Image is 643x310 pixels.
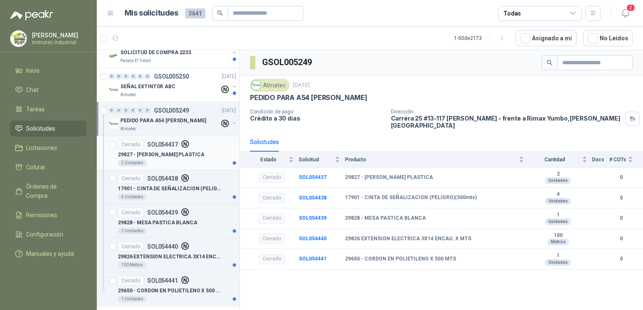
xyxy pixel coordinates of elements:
th: # COTs [609,152,643,167]
p: Almatec [120,126,136,132]
div: 4 Unidades [118,194,147,200]
div: Unidades [545,259,571,266]
b: 1 [529,212,587,218]
b: 29827 - [PERSON_NAME] PLASTICA [345,174,433,181]
p: 29828 - MESA PASTICA BLANCA [118,219,197,227]
div: Cerrado [259,213,285,223]
p: SEÑAL EXTINTOR ABC [120,83,175,91]
div: Unidades [545,177,571,184]
a: Órdenes de Compra [10,179,87,204]
div: 100 Metros [118,262,146,268]
p: Crédito a 30 días [250,115,384,122]
a: CerradoSOL05444129650 - CORDON EN POLIETILENO X 500 MTS1 Unidades [97,272,239,306]
a: Configuración [10,226,87,242]
div: Cerrado [259,254,285,264]
b: SOL054440 [299,236,327,242]
div: 0 [130,108,136,113]
p: SOL054441 [147,278,178,284]
b: 29650 - CORDON EN POLIETILENO X 500 MTS [345,256,456,263]
span: Órdenes de Compra [26,182,79,200]
p: [DATE] [293,81,310,89]
div: Almatec [250,79,290,92]
b: 0 [609,214,633,222]
div: 0 [109,108,115,113]
div: Cerrado [118,276,144,286]
a: CerradoSOL05444029826 EXTENSION ELECTRICA 3X14 ENCAU. X MTS100 Metros [97,238,239,272]
div: 0 [116,74,122,79]
span: Manuales y ayuda [26,249,74,258]
img: Logo peakr [10,10,53,20]
b: SOL054441 [299,256,327,262]
span: # COTs [609,157,626,163]
div: 2 Unidades [118,160,147,166]
img: Company Logo [109,119,119,129]
div: 1 - 50 de 2173 [454,32,509,45]
span: search [217,10,223,16]
div: Cerrado [118,208,144,218]
p: [PERSON_NAME] [32,32,85,38]
b: 0 [609,173,633,181]
b: 0 [609,235,633,243]
div: Cerrado [118,173,144,184]
span: Estado [250,157,287,163]
p: PEDIDO PARA A54 [PERSON_NAME] [250,93,367,102]
th: Solicitud [299,152,345,167]
p: [DATE] [222,107,236,115]
div: Solicitudes [250,137,279,147]
a: 0 0 0 0 0 0 GSOL005250[DATE] Company LogoSEÑAL EXTINTOR ABCAlmatec [109,71,238,98]
div: Unidades [545,198,571,205]
p: [DATE] [222,73,236,81]
button: Asignado a mi [515,30,577,46]
div: Cerrado [259,173,285,183]
b: 29826 EXTENSION ELECTRICA 3X14 ENCAU. X MTS [345,236,471,242]
a: Inicio [10,63,87,79]
a: SOL054439 [299,215,327,221]
span: search [547,60,553,66]
th: Cantidad [529,152,592,167]
p: SOLICITUD DE COMPRA 2233 [120,49,191,57]
a: Cotizar [10,159,87,175]
b: 1 [529,252,587,259]
span: Solicitudes [26,124,55,133]
b: 4 [529,191,587,198]
span: Cantidad [529,157,580,163]
b: 0 [609,194,633,202]
div: Cerrado [259,193,285,203]
p: 17901 - CINTA DE SEÑALIZACION (PELIGRO)(500mts) [118,185,223,193]
div: Cerrado [118,242,144,252]
div: Metros [547,239,569,245]
h1: Mis solicitudes [125,7,178,19]
a: 0 0 0 0 0 0 GSOL005249[DATE] Company LogoPEDIDO PARA A54 [PERSON_NAME]Almatec [109,105,238,132]
div: 0 [116,108,122,113]
div: 0 [137,108,143,113]
button: 2 [618,6,633,21]
span: Producto [345,157,517,163]
img: Company Logo [11,31,27,47]
a: SOL054437 [299,174,327,180]
p: 29650 - CORDON EN POLIETILENO X 500 MTS [118,287,223,295]
span: Licitaciones [26,143,57,152]
img: Company Logo [252,81,261,90]
b: 100 [529,232,587,239]
b: 2 [529,171,587,178]
th: Docs [592,152,609,167]
a: Solicitudes [10,121,87,137]
a: Remisiones [10,207,87,223]
span: Configuración [26,230,63,239]
span: Chat [26,85,39,95]
div: Cerrado [259,234,285,244]
span: 2 [626,4,635,12]
div: Todas [503,9,521,18]
a: Chat [10,82,87,98]
a: SOL054438 [299,195,327,201]
p: SOL054439 [147,210,178,215]
div: 0 [144,108,151,113]
a: Licitaciones [10,140,87,156]
div: 0 [130,74,136,79]
p: PEDIDO PARA A54 [PERSON_NAME] [120,117,206,125]
b: 0 [609,255,633,263]
a: CerradoSOL05443729827 - [PERSON_NAME] PLASTICA2 Unidades [97,136,239,170]
b: 17901 - CINTA DE SEÑALIZACION (PELIGRO)(500mts) [345,194,477,201]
